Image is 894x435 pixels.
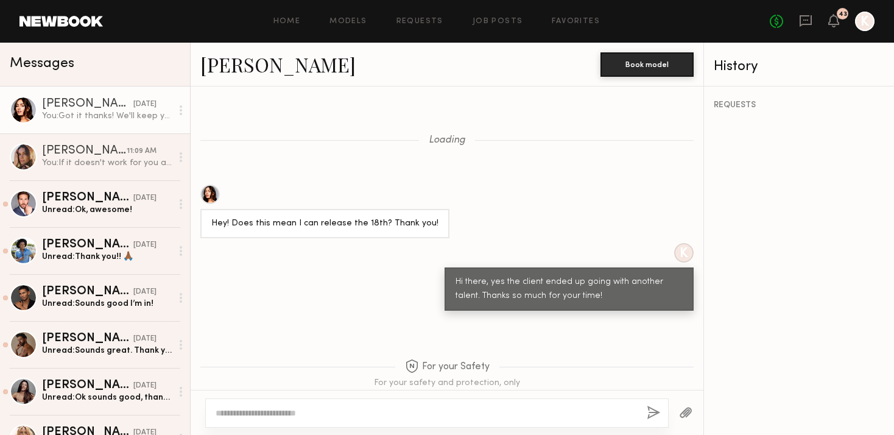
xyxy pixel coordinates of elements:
[714,101,884,110] div: REQUESTS
[42,239,133,251] div: [PERSON_NAME]
[42,251,172,263] div: Unread: Thank you!! 🙏🏾
[42,204,172,216] div: Unread: Ok, awesome!
[456,275,683,303] div: Hi there, yes the client ended up going with another talent. Thanks so much for your time!
[714,60,884,74] div: History
[429,135,465,146] span: Loading
[127,146,157,157] div: 11:09 AM
[133,99,157,110] div: [DATE]
[42,110,172,122] div: You: Got it thanks! We'll keep you posted
[42,98,133,110] div: [PERSON_NAME]
[396,18,443,26] a: Requests
[600,52,694,77] button: Book model
[42,298,172,309] div: Unread: Sounds good I’m in!
[42,145,127,157] div: [PERSON_NAME]
[350,378,544,400] div: For your safety and protection, only communicate and pay directly within Newbook
[10,57,74,71] span: Messages
[839,11,847,18] div: 43
[42,345,172,356] div: Unread: Sounds great. Thank you! Looking forward to hear back from you.
[200,51,356,77] a: [PERSON_NAME]
[133,193,157,204] div: [DATE]
[133,239,157,251] div: [DATE]
[42,333,133,345] div: [PERSON_NAME]
[405,359,490,375] span: For your Safety
[211,217,438,231] div: Hey! Does this mean I can release the 18th? Thank you!
[473,18,523,26] a: Job Posts
[42,286,133,298] div: [PERSON_NAME]
[42,192,133,204] div: [PERSON_NAME]
[600,58,694,69] a: Book model
[42,380,133,392] div: [PERSON_NAME]
[855,12,875,31] a: K
[42,157,172,169] div: You: If it doesn't work for you all good!
[133,380,157,392] div: [DATE]
[133,286,157,298] div: [DATE]
[273,18,301,26] a: Home
[329,18,367,26] a: Models
[133,333,157,345] div: [DATE]
[42,392,172,403] div: Unread: Ok sounds good, thank you
[552,18,600,26] a: Favorites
